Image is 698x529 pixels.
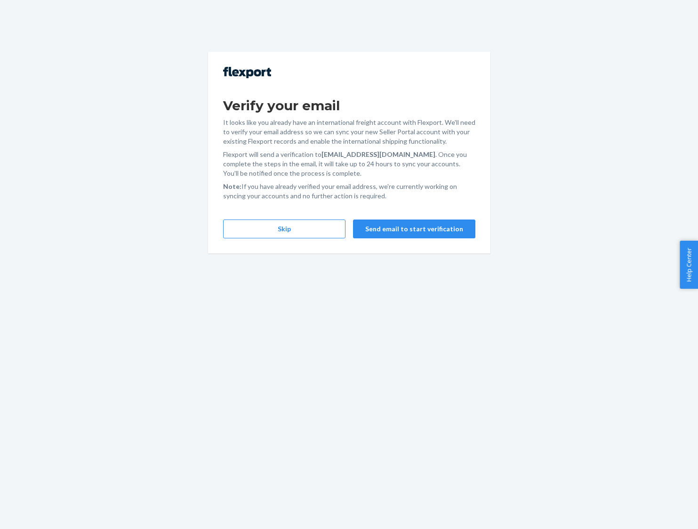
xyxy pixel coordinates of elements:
[223,150,475,178] p: Flexport will send a verification to . Once you complete the steps in the email, it will take up ...
[223,97,475,114] h1: Verify your email
[223,67,271,78] img: Flexport logo
[223,182,475,201] p: If you have already verified your email address, we're currently working on syncing your accounts...
[353,220,475,238] button: Send email to start verification
[321,150,435,158] strong: [EMAIL_ADDRESS][DOMAIN_NAME]
[223,220,345,238] button: Skip
[680,241,698,289] button: Help Center
[223,118,475,146] p: It looks like you already have an international freight account with Flexport. We'll need to veri...
[223,182,241,190] strong: Note:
